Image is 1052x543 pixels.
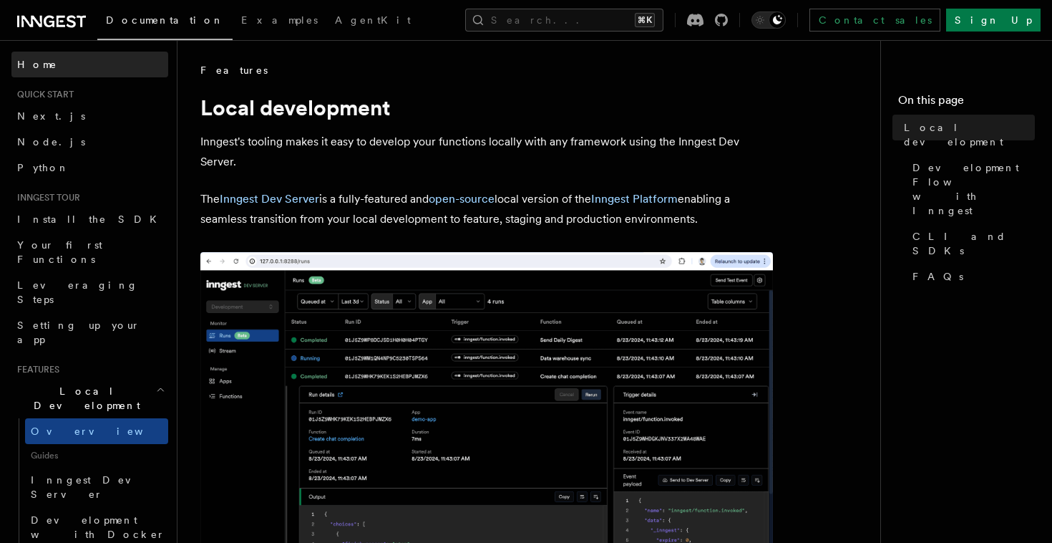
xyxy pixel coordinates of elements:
[31,426,178,437] span: Overview
[335,14,411,26] span: AgentKit
[635,13,655,27] kbd: ⌘K
[11,272,168,312] a: Leveraging Steps
[200,132,773,172] p: Inngest's tooling makes it easy to develop your functions locally with any framework using the In...
[17,239,102,265] span: Your first Functions
[11,384,156,413] span: Local Development
[907,264,1035,289] a: FAQs
[11,52,168,77] a: Home
[946,9,1041,32] a: Sign Up
[241,14,318,26] span: Examples
[591,192,678,206] a: Inngest Platform
[17,213,165,225] span: Install the SDK
[912,160,1035,218] span: Development Flow with Inngest
[904,120,1035,149] span: Local development
[912,269,963,284] span: FAQs
[31,474,153,500] span: Inngest Dev Server
[907,155,1035,224] a: Development Flow with Inngest
[11,192,80,203] span: Inngest tour
[912,229,1035,258] span: CLI and SDKs
[11,129,168,155] a: Node.js
[17,110,85,122] span: Next.js
[326,4,419,39] a: AgentKit
[25,418,168,444] a: Overview
[17,57,57,72] span: Home
[907,224,1035,264] a: CLI and SDKs
[751,11,786,29] button: Toggle dark mode
[25,444,168,467] span: Guides
[17,136,85,148] span: Node.js
[106,14,224,26] span: Documentation
[17,162,69,173] span: Python
[898,92,1035,115] h4: On this page
[200,189,773,229] p: The is a fully-featured and local version of the enabling a seamless transition from your local d...
[17,319,140,345] span: Setting up your app
[809,9,940,32] a: Contact sales
[17,279,138,305] span: Leveraging Steps
[898,115,1035,155] a: Local development
[11,89,74,100] span: Quick start
[97,4,233,40] a: Documentation
[11,364,59,375] span: Features
[11,155,168,181] a: Python
[11,378,168,418] button: Local Development
[11,206,168,232] a: Install the SDK
[220,192,319,206] a: Inngest Dev Server
[200,63,268,77] span: Features
[11,103,168,129] a: Next.js
[200,95,773,120] h1: Local development
[233,4,326,39] a: Examples
[25,467,168,507] a: Inngest Dev Server
[465,9,663,32] button: Search...⌘K
[31,514,165,540] span: Development with Docker
[11,232,168,272] a: Your first Functions
[429,192,495,206] a: open-source
[11,312,168,352] a: Setting up your app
